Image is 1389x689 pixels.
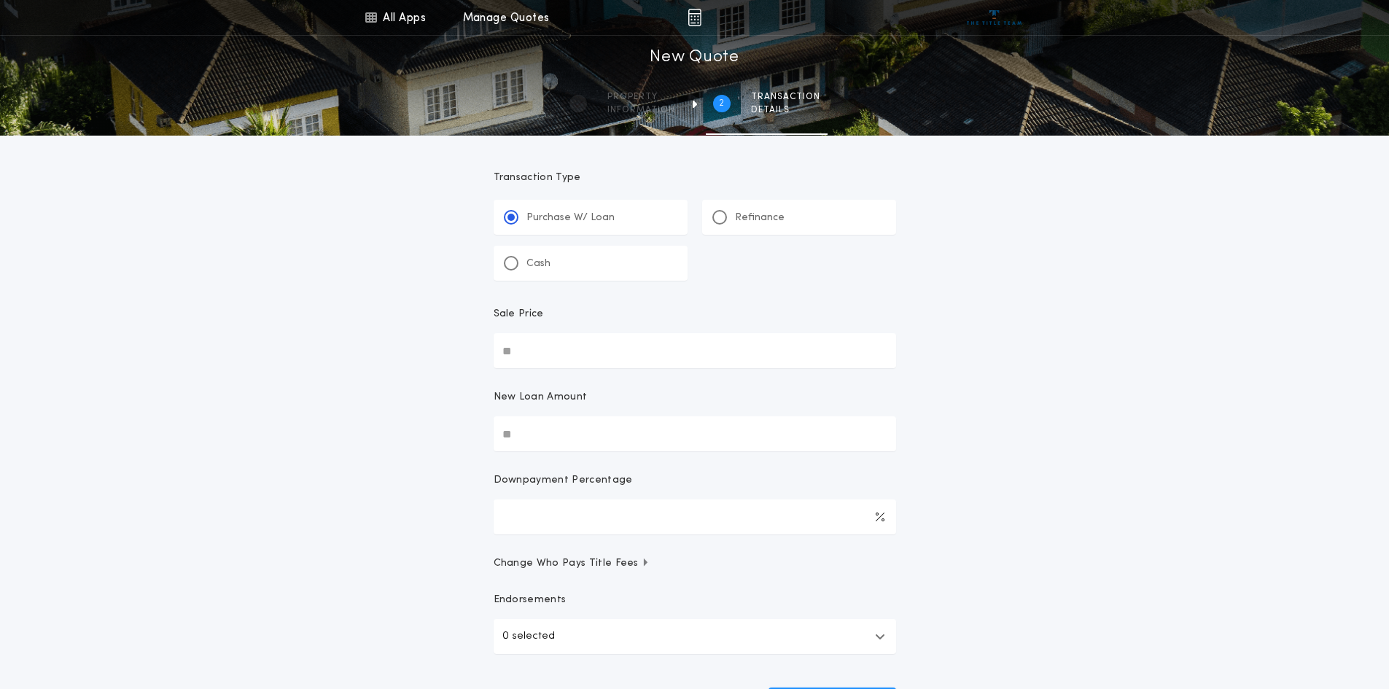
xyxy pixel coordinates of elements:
[607,104,675,116] span: information
[494,556,650,571] span: Change Who Pays Title Fees
[494,416,896,451] input: New Loan Amount
[607,91,675,103] span: Property
[494,333,896,368] input: Sale Price
[494,593,896,607] p: Endorsements
[967,10,1022,25] img: vs-icon
[494,390,588,405] p: New Loan Amount
[494,171,896,185] p: Transaction Type
[494,499,896,534] input: Downpayment Percentage
[526,257,550,271] p: Cash
[719,98,724,109] h2: 2
[502,628,555,645] p: 0 selected
[494,307,544,322] p: Sale Price
[494,473,633,488] p: Downpayment Percentage
[735,211,785,225] p: Refinance
[526,211,615,225] p: Purchase W/ Loan
[688,9,701,26] img: img
[751,104,820,116] span: details
[650,46,739,69] h1: New Quote
[494,556,896,571] button: Change Who Pays Title Fees
[494,619,896,654] button: 0 selected
[751,91,820,103] span: Transaction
